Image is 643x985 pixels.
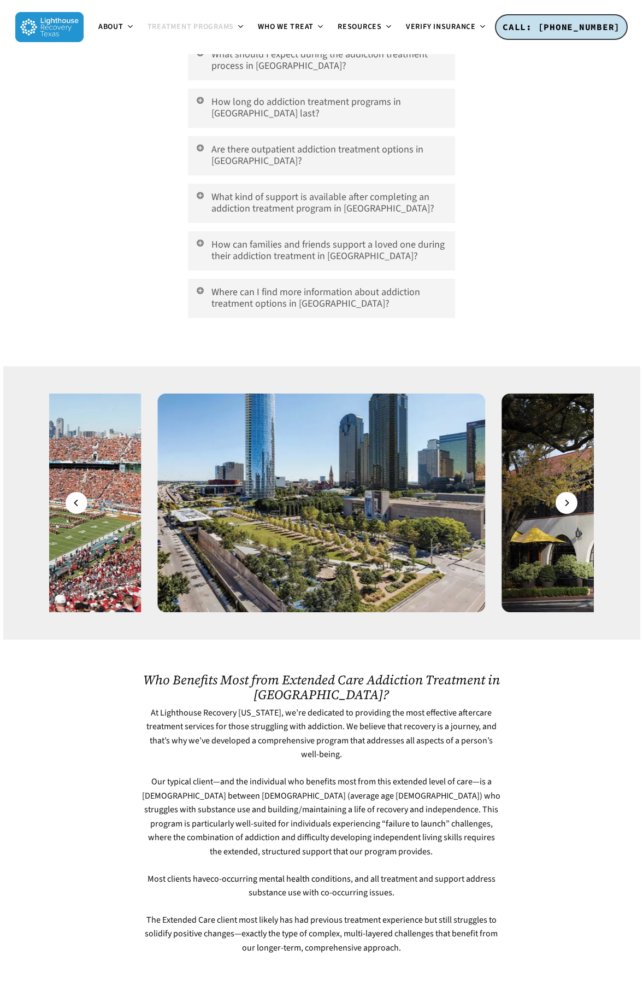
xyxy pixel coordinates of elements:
a: What should I expect during the addiction treatment process in [GEOGRAPHIC_DATA]? [188,41,455,80]
a: Verify Insurance [399,23,493,32]
button: Previous [66,492,87,514]
p: Our typical client—and the individual who benefits most from this extended level of care—is a [DE... [142,775,502,872]
a: Are there outpatient addiction treatment options in [GEOGRAPHIC_DATA]? [188,136,455,175]
a: Contact [493,23,551,32]
a: Where can I find more information about addiction treatment options in [GEOGRAPHIC_DATA]? [188,279,455,318]
button: Next [556,492,577,514]
p: The Extended Care client most likely has had previous treatment experience but still struggles to... [142,913,502,955]
a: co-occurring mental health conditions [210,873,351,885]
a: About [92,23,141,32]
span: Treatment Programs [148,21,234,32]
a: How long do addiction treatment programs in [GEOGRAPHIC_DATA] last? [188,89,455,128]
span: CALL: [PHONE_NUMBER] [503,21,620,32]
img: Lighthouse Recovery Texas [15,12,84,42]
p: Most clients have , and all treatment and support address substance use with co-occurring issues. [142,872,502,913]
a: Who We Treat [251,23,331,32]
span: Resources [338,21,382,32]
a: How can families and friends support a loved one during their addiction treatment in [GEOGRAPHIC_... [188,231,455,271]
p: At Lighthouse Recovery [US_STATE], we’re dedicated to providing the most effective aftercare trea... [142,706,502,775]
a: failure to launch [386,818,446,830]
span: Verify Insurance [406,21,476,32]
span: About [98,21,123,32]
img: dallas [158,394,486,612]
span: Who We Treat [258,21,314,32]
h2: Who Benefits Most from Extended Care Addiction Treatment in [GEOGRAPHIC_DATA]? [142,672,502,702]
a: Treatment Programs [141,23,252,32]
a: Resources [331,23,399,32]
a: What kind of support is available after completing an addiction treatment program in [GEOGRAPHIC_... [188,184,455,223]
a: CALL: [PHONE_NUMBER] [495,14,628,40]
